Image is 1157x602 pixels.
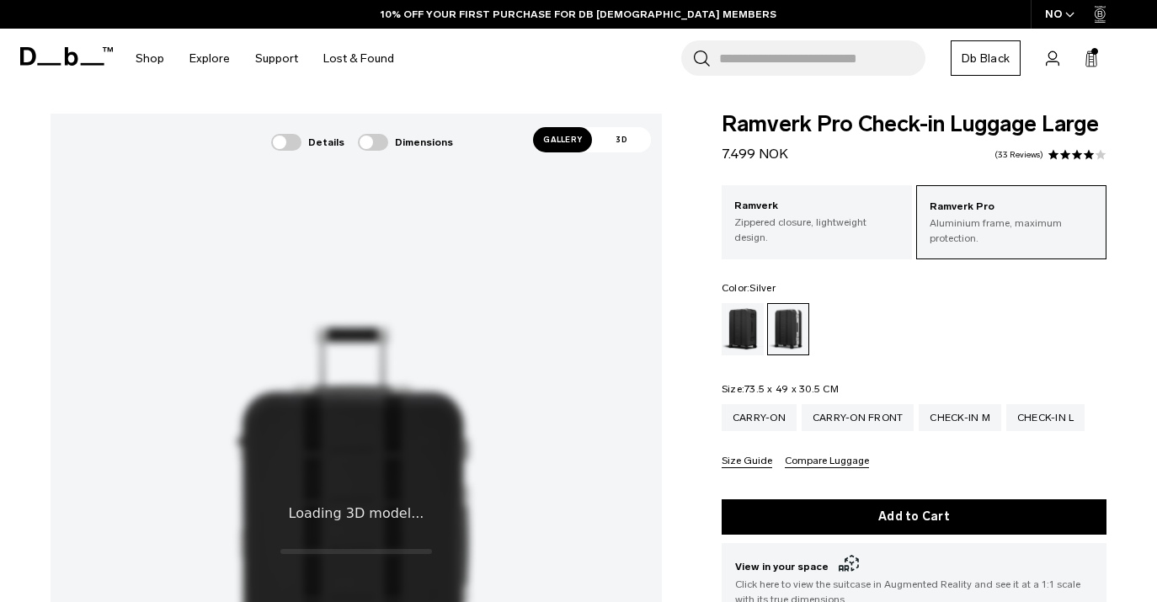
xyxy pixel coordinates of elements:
[592,127,651,152] span: 3D
[722,114,1106,136] span: Ramverk Pro Check-in Luggage Large
[767,303,809,355] a: Silver
[722,384,839,394] legend: Size:
[802,404,914,431] a: Carry-on Front
[1006,404,1085,431] a: Check-in L
[722,404,797,431] a: Carry-on
[722,455,772,468] button: Size Guide
[919,404,1001,431] a: Check-in M
[123,29,407,88] nav: Main Navigation
[735,557,1093,577] span: View in your space
[255,29,298,88] a: Support
[358,134,453,151] div: Dimensions
[930,216,1093,246] p: Aluminium frame, maximum protection.
[722,146,788,162] span: 7.499 NOK
[749,282,776,294] span: Silver
[734,198,899,215] p: Ramverk
[744,383,839,395] span: 73.5 x 49 x 30.5 CM
[189,29,230,88] a: Explore
[722,185,912,258] a: Ramverk Zippered closure, lightweight design.
[994,151,1043,159] a: 33 reviews
[271,134,344,151] div: Details
[533,127,592,152] span: Gallery
[734,215,899,245] p: Zippered closure, lightweight design.
[722,499,1106,535] button: Add to Cart
[930,199,1093,216] p: Ramverk Pro
[785,455,869,468] button: Compare Luggage
[136,29,164,88] a: Shop
[951,40,1021,76] a: Db Black
[381,7,776,22] a: 10% OFF YOUR FIRST PURCHASE FOR DB [DEMOGRAPHIC_DATA] MEMBERS
[722,303,764,355] a: Black Out
[323,29,394,88] a: Lost & Found
[722,283,776,293] legend: Color:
